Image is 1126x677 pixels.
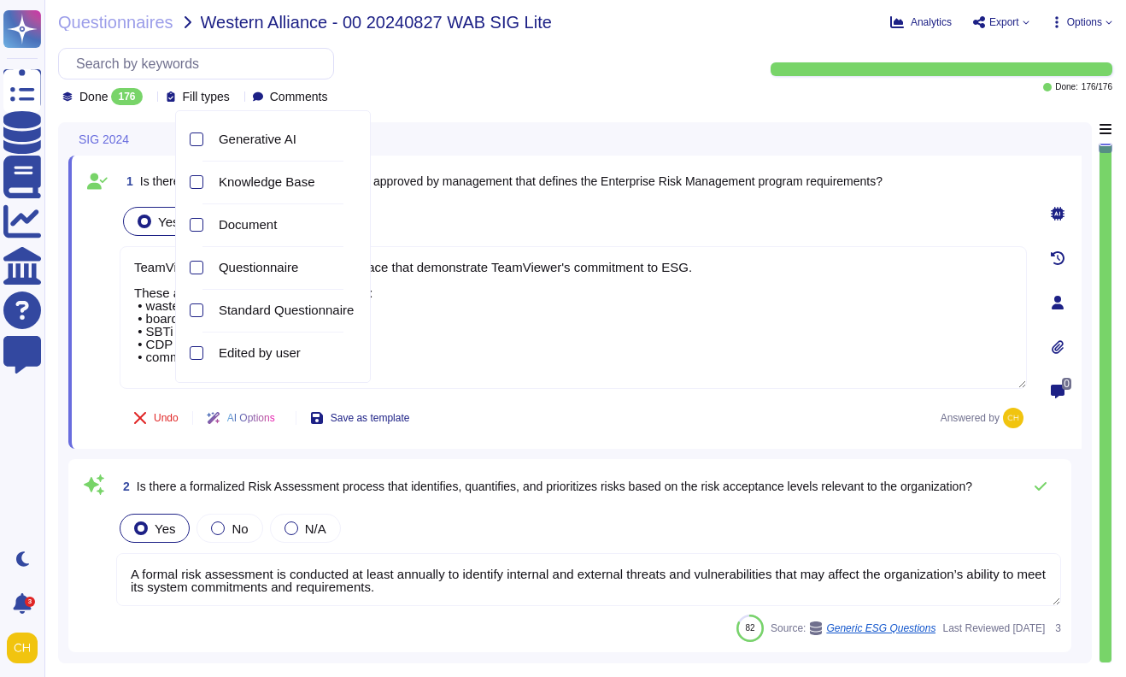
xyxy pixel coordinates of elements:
button: user [3,629,50,667]
div: Document [219,217,354,233]
span: Generative AI [219,132,296,147]
span: Knowledge Base [219,174,315,190]
span: 2 [116,480,130,492]
span: Options [1067,17,1102,27]
span: No [232,521,248,536]
span: Fill types [183,91,230,103]
div: 176 [111,88,142,105]
span: Answered by [941,413,1000,423]
span: Edited by user [219,345,301,361]
span: Last Reviewed [DATE] [942,623,1045,633]
span: Western Alliance - 00 20240827 WAB SIG Lite [201,14,552,31]
div: Knowledge Base [219,174,354,190]
span: 176 / 176 [1082,83,1112,91]
div: Generative AI [219,132,354,147]
span: Is there a formalized risk governance policy approved by management that defines the Enterprise R... [140,174,883,188]
span: Questionnaire [219,260,298,275]
div: Edited by user [212,334,361,373]
span: Export [989,17,1019,27]
span: Done [79,91,108,103]
div: Edited by user [219,345,354,361]
div: Questionnaire [219,260,354,275]
span: Undo [154,413,179,423]
span: 3 [1052,623,1061,633]
span: 0 [1062,378,1071,390]
span: Is there a formalized Risk Assessment process that identifies, quantifies, and prioritizes risks ... [137,480,972,493]
input: Search by keywords [67,49,333,79]
div: Knowledge Base [212,163,361,202]
span: Done: [1055,83,1078,91]
span: Questionnaires [58,14,173,31]
button: Undo [120,401,192,435]
div: 3 [25,597,35,607]
span: Standard Questionnaire [219,303,354,318]
span: Yes [155,521,175,536]
span: Analytics [911,17,952,27]
span: Generic ESG Questions [826,623,935,633]
span: Yes [158,215,179,229]
span: AI Options [227,413,275,423]
span: Document [219,217,277,233]
div: Questionnaire [212,249,361,287]
span: N/A [305,521,326,536]
span: SIG 2024 [79,133,129,145]
div: Standard Questionnaire [212,291,361,330]
div: Generative AI [212,121,361,159]
span: Comments [270,91,328,103]
div: Document [212,206,361,244]
span: 1 [120,175,133,187]
img: user [1003,408,1023,428]
button: Save as template [296,401,424,435]
button: Analytics [890,15,952,29]
span: 82 [745,623,754,633]
span: Save as template [331,413,410,423]
textarea: A formal risk assessment is conducted at least annually to identify internal and external threats... [116,553,1061,606]
span: Source: [771,621,935,635]
img: user [7,633,38,663]
textarea: TeamViewer has many ESG policies in place that demonstrate TeamViewer's commitment to ESG. These ... [120,246,1027,389]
